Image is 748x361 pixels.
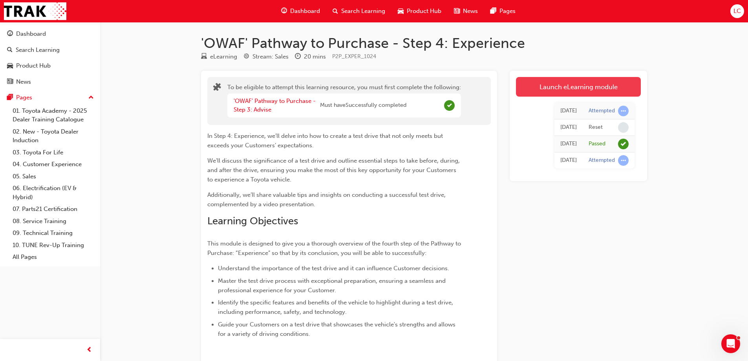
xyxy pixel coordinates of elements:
span: learningResourceType_ELEARNING-icon [201,53,207,60]
span: puzzle-icon [213,84,221,93]
span: clock-icon [295,53,301,60]
div: Passed [589,140,605,148]
div: Type [201,52,237,62]
div: Search Learning [16,46,60,55]
span: Understand the importance of the test drive and it can influence Customer decisions. [218,265,449,272]
span: This module is designed to give you a thorough overview of the fourth step of the Pathway to Purc... [207,240,463,257]
span: learningRecordVerb_ATTEMPT-icon [618,155,629,166]
a: 03. Toyota For Life [9,147,97,159]
span: guage-icon [281,6,287,16]
a: car-iconProduct Hub [391,3,448,19]
a: 02. New - Toyota Dealer Induction [9,126,97,147]
span: prev-icon [86,345,92,355]
span: car-icon [7,62,13,70]
a: 'OWAF' Pathway to Purchase - Step 3: Advise [234,97,316,114]
span: up-icon [88,93,94,103]
span: LC [733,7,741,16]
span: Pages [499,7,516,16]
span: Search Learning [341,7,385,16]
div: Attempted [589,157,615,164]
span: We’ll discuss the significance of a test drive and outline essential steps to take before, during... [207,157,461,183]
span: learningRecordVerb_NONE-icon [618,122,629,133]
span: Additionally, we’ll share valuable tips and insights on conducting a successful test drive, compl... [207,191,447,208]
a: Product Hub [3,59,97,73]
div: Stream [243,52,289,62]
span: News [463,7,478,16]
div: To be eligible to attempt this learning resource, you must first complete the following: [227,83,461,119]
div: Reset [589,124,603,131]
a: guage-iconDashboard [275,3,326,19]
a: 08. Service Training [9,215,97,227]
span: Complete [444,100,455,111]
div: Product Hub [16,61,51,70]
span: Learning Objectives [207,215,298,227]
a: 09. Technical Training [9,227,97,239]
iframe: Intercom live chat [721,334,740,353]
div: Pages [16,93,32,102]
span: search-icon [7,47,13,54]
span: target-icon [243,53,249,60]
a: 05. Sales [9,170,97,183]
a: pages-iconPages [484,3,522,19]
button: Pages [3,90,97,105]
span: Identify the specific features and benefits of the vehicle to highlight during a test drive, incl... [218,299,455,315]
span: pages-icon [490,6,496,16]
span: Dashboard [290,7,320,16]
a: Dashboard [3,27,97,41]
div: Fri Jun 20 2025 08:47:47 GMT+1000 (Australian Eastern Standard Time) [560,106,577,115]
img: Trak [4,2,66,20]
span: Product Hub [407,7,441,16]
a: Search Learning [3,43,97,57]
div: Dashboard [16,29,46,38]
span: learningRecordVerb_PASS-icon [618,139,629,149]
span: news-icon [454,6,460,16]
div: eLearning [210,52,237,61]
a: 06. Electrification (EV & Hybrid) [9,182,97,203]
span: Master the test drive process with exceptional preparation, ensuring a seamless and professional ... [218,277,447,294]
div: Duration [295,52,326,62]
div: Attempted [589,107,615,115]
span: search-icon [333,6,338,16]
div: 20 mins [304,52,326,61]
a: news-iconNews [448,3,484,19]
div: Thu Dec 19 2024 14:58:56 GMT+1100 (Australian Eastern Daylight Time) [560,139,577,148]
span: Must have Successfully completed [320,101,406,110]
div: Stream: Sales [252,52,289,61]
span: In Step 4: Experience, we’ll delve into how to create a test drive that not only meets but exceed... [207,132,444,149]
span: learningRecordVerb_ATTEMPT-icon [618,106,629,116]
button: DashboardSearch LearningProduct HubNews [3,25,97,90]
span: guage-icon [7,31,13,38]
div: Fri Jun 20 2025 08:47:44 GMT+1000 (Australian Eastern Standard Time) [560,123,577,132]
span: news-icon [7,79,13,86]
a: Launch eLearning module [516,77,641,97]
a: 10. TUNE Rev-Up Training [9,239,97,251]
span: car-icon [398,6,404,16]
div: Tue Nov 26 2024 09:20:58 GMT+1100 (Australian Eastern Daylight Time) [560,156,577,165]
a: 07. Parts21 Certification [9,203,97,215]
span: pages-icon [7,94,13,101]
button: LC [730,4,744,18]
h1: 'OWAF' Pathway to Purchase - Step 4: Experience [201,35,647,52]
a: News [3,75,97,89]
span: Learning resource code [332,53,376,60]
span: Guide your Customers on a test drive that showcases the vehicle's strengths and allows for a vari... [218,321,457,337]
a: 04. Customer Experience [9,158,97,170]
a: All Pages [9,251,97,263]
a: 01. Toyota Academy - 2025 Dealer Training Catalogue [9,105,97,126]
a: search-iconSearch Learning [326,3,391,19]
div: News [16,77,31,86]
